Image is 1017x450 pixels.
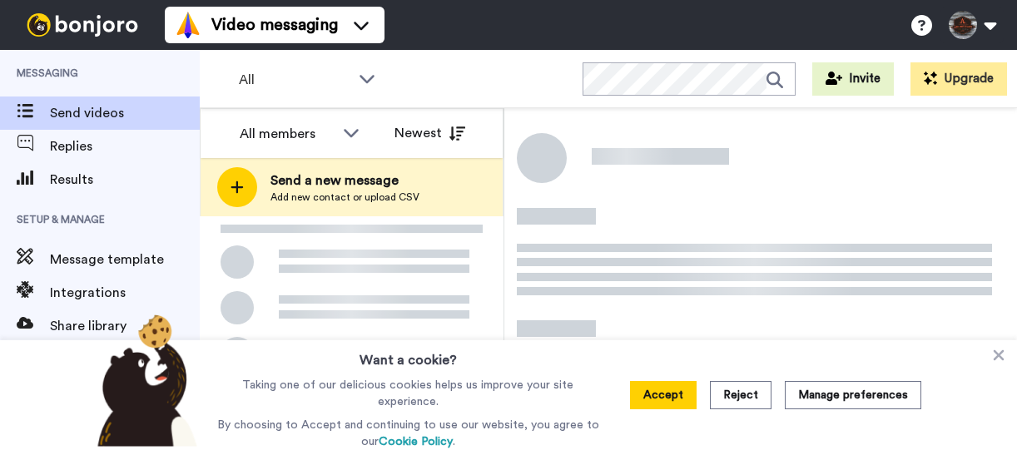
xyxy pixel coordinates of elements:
[630,381,697,409] button: Accept
[211,13,338,37] span: Video messaging
[50,283,200,303] span: Integrations
[379,436,453,448] a: Cookie Policy
[20,13,145,37] img: bj-logo-header-white.svg
[785,381,921,409] button: Manage preferences
[270,171,419,190] span: Send a new message
[175,12,201,38] img: vm-color.svg
[270,190,419,204] span: Add new contact or upload CSV
[240,124,335,144] div: All members
[910,62,1007,96] button: Upgrade
[50,170,200,190] span: Results
[360,340,457,370] h3: Want a cookie?
[50,103,200,123] span: Send videos
[812,62,894,96] button: Invite
[50,316,200,336] span: Share library
[213,417,603,450] p: By choosing to Accept and continuing to use our website, you agree to our .
[213,377,603,410] p: Taking one of our delicious cookies helps us improve your site experience.
[382,116,478,150] button: Newest
[50,250,200,270] span: Message template
[50,136,200,156] span: Replies
[239,70,350,90] span: All
[82,314,206,447] img: bear-with-cookie.png
[710,381,771,409] button: Reject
